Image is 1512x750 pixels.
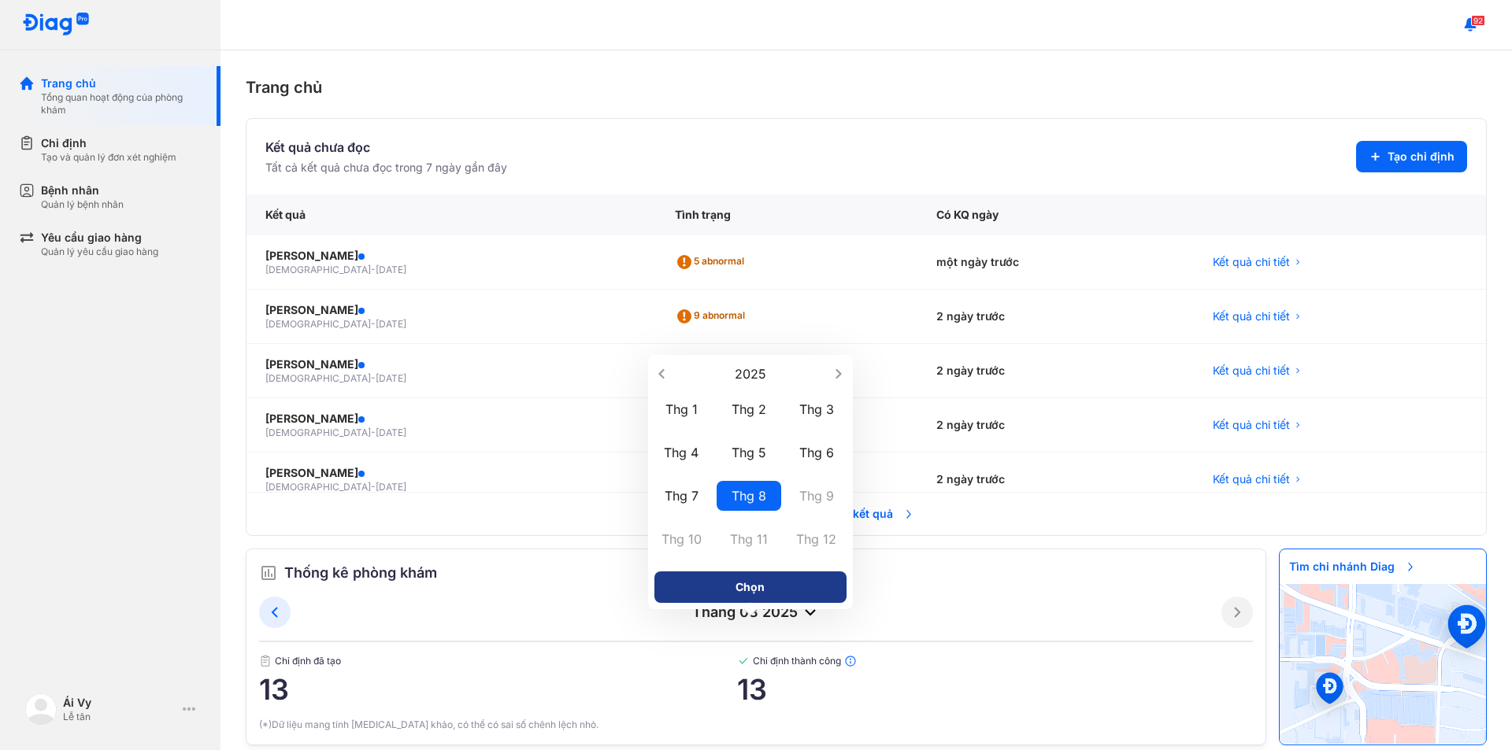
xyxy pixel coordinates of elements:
div: Thg 4 [650,438,714,467]
div: Ái Vy [63,695,176,711]
img: info.7e716105.svg [844,655,857,667]
img: document.50c4cfd0.svg [259,655,272,667]
div: 2 ngày trước [917,453,1194,507]
img: logo [25,693,57,725]
div: Thg 2 [717,394,781,424]
span: 92 [1471,15,1485,26]
div: Trang chủ [41,76,202,91]
div: [PERSON_NAME] [265,411,637,427]
div: (*)Dữ liệu mang tính [MEDICAL_DATA] khảo, có thể có sai số chênh lệch nhỏ. [259,718,1253,732]
span: Kết quả chi tiết [1213,254,1290,270]
span: Tạo chỉ định [1388,149,1455,164]
span: [DEMOGRAPHIC_DATA] [265,427,371,438]
img: order.5a6da16c.svg [259,563,278,582]
button: Next year [825,360,853,387]
button: Chọn [654,571,847,603]
span: [DEMOGRAPHIC_DATA] [265,481,371,493]
div: Open years overlay [676,360,825,387]
div: 5 abnormal [675,249,750,275]
div: Trang chủ [246,76,1487,99]
span: - [371,318,376,330]
span: 13 [259,674,737,705]
span: - [371,427,376,438]
div: Có KQ ngày [917,194,1194,235]
span: [DATE] [376,481,406,493]
span: Chỉ định đã tạo [259,655,737,667]
span: [DEMOGRAPHIC_DATA] [265,318,371,330]
span: [DATE] [376,372,406,384]
div: 2 ngày trước [917,398,1194,453]
span: - [371,372,376,384]
div: Tình trạng [656,194,917,235]
div: Quản lý bệnh nhân [41,198,124,211]
div: tháng 08 2025 [291,603,1221,622]
span: Kết quả chi tiết [1213,308,1290,324]
img: logo [22,13,90,37]
div: [PERSON_NAME] [265,248,637,264]
span: 13 [737,674,1253,705]
div: [PERSON_NAME] [265,465,637,481]
img: checked-green.01cc79e0.svg [737,655,750,667]
span: [DATE] [376,427,406,438]
div: 2 ngày trước [917,344,1194,398]
div: Bệnh nhân [41,183,124,198]
span: [DATE] [376,264,406,275]
div: Chỉ định [41,135,176,151]
div: Tổng quan hoạt động của phòng khám [41,91,202,116]
span: Thống kê phòng khám [284,562,437,584]
div: Tất cả kết quả chưa đọc trong 7 ngày gần đây [265,160,507,175]
div: Thg 12 [784,524,849,554]
span: [DEMOGRAPHIC_DATA] [265,372,371,384]
div: [PERSON_NAME] [265,357,637,372]
div: Lễ tân [63,711,176,723]
div: Yêu cầu giao hàng [41,230,158,246]
div: Kết quả chưa đọc [265,138,507,157]
div: Thg 11 [717,524,781,554]
div: [PERSON_NAME] [265,302,637,318]
div: Thg 10 [650,524,714,554]
span: Kết quả chi tiết [1213,417,1290,433]
div: Quản lý yêu cầu giao hàng [41,246,158,258]
span: - [371,481,376,493]
div: Kết quả [246,194,656,235]
div: một ngày trước [917,235,1194,290]
div: Thg 7 [650,481,714,511]
div: Thg 5 [717,438,781,467]
span: [DEMOGRAPHIC_DATA] [265,264,371,275]
span: Tìm chi nhánh Diag [1280,549,1426,584]
span: Chỉ định thành công [737,655,1253,667]
div: Tạo và quản lý đơn xét nghiệm [41,151,176,164]
span: Kết quả chi tiết [1213,471,1290,487]
div: 2 ngày trước [917,290,1194,344]
div: Thg 3 [784,394,849,424]
span: Tất cả kết quả [808,497,925,531]
button: Previous year [648,360,676,387]
button: Tạo chỉ định [1356,141,1467,172]
div: Thg 8 [717,481,781,511]
span: - [371,264,376,275]
span: [DATE] [376,318,406,330]
div: Thg 1 [650,394,714,424]
div: Thg 6 [784,438,849,467]
div: Thg 9 [784,481,849,511]
div: 9 abnormal [675,304,751,329]
span: Kết quả chi tiết [1213,363,1290,379]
